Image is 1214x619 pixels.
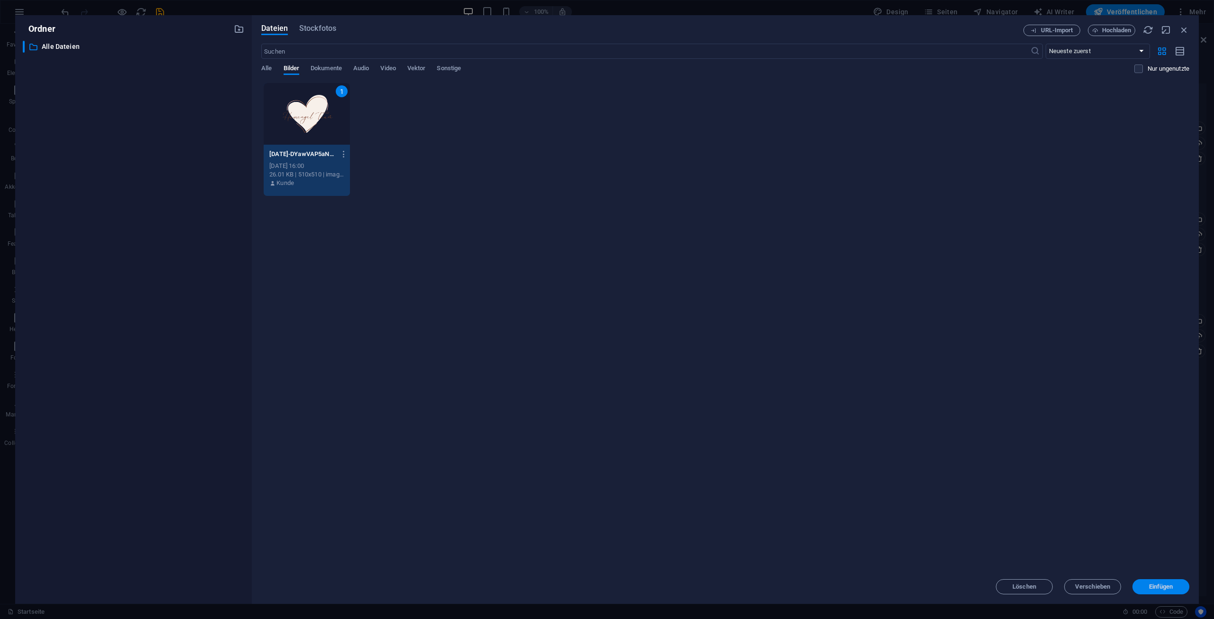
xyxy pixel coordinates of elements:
[284,63,300,76] span: Bilder
[261,44,1030,59] input: Suchen
[269,162,344,170] div: [DATE] 16:00
[1041,28,1073,33] span: URL-Import
[353,63,369,76] span: Audio
[1088,25,1135,36] button: Hochladen
[299,23,336,34] span: Stockfotos
[1179,25,1189,35] i: Schließen
[23,41,25,53] div: ​
[1148,65,1189,73] p: Zeigt nur Dateien an, die nicht auf der Website verwendet werden. Dateien, die während dieser Sit...
[996,579,1053,594] button: Löschen
[234,24,244,34] i: Neuen Ordner erstellen
[380,63,395,76] span: Video
[1149,584,1173,590] span: Einfügen
[1075,584,1110,590] span: Verschieben
[1023,25,1080,36] button: URL-Import
[269,150,336,158] p: 2024-11-26-DYawVAP5aNeIrprpJpKbZg.webp
[42,41,227,52] p: Alle Dateien
[1161,25,1171,35] i: Minimieren
[437,63,461,76] span: Sonstige
[23,23,55,35] p: Ordner
[407,63,426,76] span: Vektor
[311,63,342,76] span: Dokumente
[1132,579,1189,594] button: Einfügen
[1102,28,1131,33] span: Hochladen
[269,170,344,179] div: 26.01 KB | 510x510 | image/webp
[1143,25,1153,35] i: Neu laden
[261,63,272,76] span: Alle
[336,85,348,97] div: 1
[276,179,294,187] p: Kunde
[1012,584,1036,590] span: Löschen
[261,23,288,34] span: Dateien
[1064,579,1121,594] button: Verschieben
